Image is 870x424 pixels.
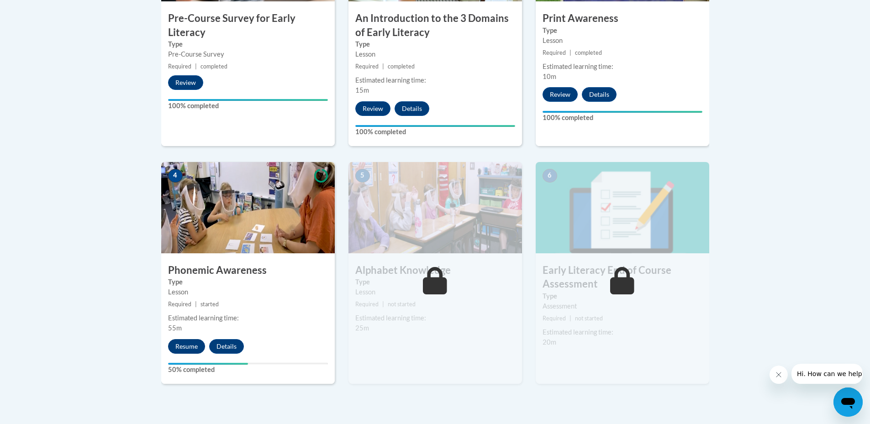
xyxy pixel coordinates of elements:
[582,87,617,102] button: Details
[168,101,328,111] label: 100% completed
[355,324,369,332] span: 25m
[355,127,515,137] label: 100% completed
[168,287,328,297] div: Lesson
[168,301,191,308] span: Required
[543,169,557,183] span: 6
[348,162,522,253] img: Course Image
[200,301,219,308] span: started
[355,301,379,308] span: Required
[543,315,566,322] span: Required
[543,62,702,72] div: Estimated learning time:
[348,263,522,277] h3: Alphabet Knowledge
[355,49,515,59] div: Lesson
[770,366,788,384] iframe: Close message
[168,49,328,59] div: Pre-Course Survey
[833,387,863,417] iframe: Button to launch messaging window
[388,301,416,308] span: not started
[382,63,384,70] span: |
[355,125,515,127] div: Your progress
[168,339,205,354] button: Resume
[355,287,515,297] div: Lesson
[536,162,709,253] img: Course Image
[168,365,328,375] label: 50% completed
[161,162,335,253] img: Course Image
[168,313,328,323] div: Estimated learning time:
[543,26,702,36] label: Type
[543,73,556,80] span: 10m
[543,301,702,311] div: Assessment
[382,301,384,308] span: |
[543,87,578,102] button: Review
[161,11,335,40] h3: Pre-Course Survey for Early Literacy
[168,75,203,90] button: Review
[569,315,571,322] span: |
[543,49,566,56] span: Required
[168,277,328,287] label: Type
[355,169,370,183] span: 5
[200,63,227,70] span: completed
[195,301,197,308] span: |
[536,263,709,292] h3: Early Literacy End of Course Assessment
[543,111,702,113] div: Your progress
[388,63,415,70] span: completed
[355,39,515,49] label: Type
[395,101,429,116] button: Details
[355,313,515,323] div: Estimated learning time:
[355,101,390,116] button: Review
[543,36,702,46] div: Lesson
[543,291,702,301] label: Type
[168,169,183,183] span: 4
[355,63,379,70] span: Required
[161,263,335,277] h3: Phonemic Awareness
[355,75,515,85] div: Estimated learning time:
[575,315,603,322] span: not started
[536,11,709,26] h3: Print Awareness
[168,324,182,332] span: 55m
[543,338,556,346] span: 20m
[569,49,571,56] span: |
[543,113,702,123] label: 100% completed
[348,11,522,40] h3: An Introduction to the 3 Domains of Early Literacy
[355,277,515,287] label: Type
[209,339,244,354] button: Details
[355,86,369,94] span: 15m
[168,99,328,101] div: Your progress
[543,327,702,337] div: Estimated learning time:
[168,63,191,70] span: Required
[575,49,602,56] span: completed
[791,364,863,384] iframe: Message from company
[168,363,248,365] div: Your progress
[195,63,197,70] span: |
[5,6,74,14] span: Hi. How can we help?
[168,39,328,49] label: Type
